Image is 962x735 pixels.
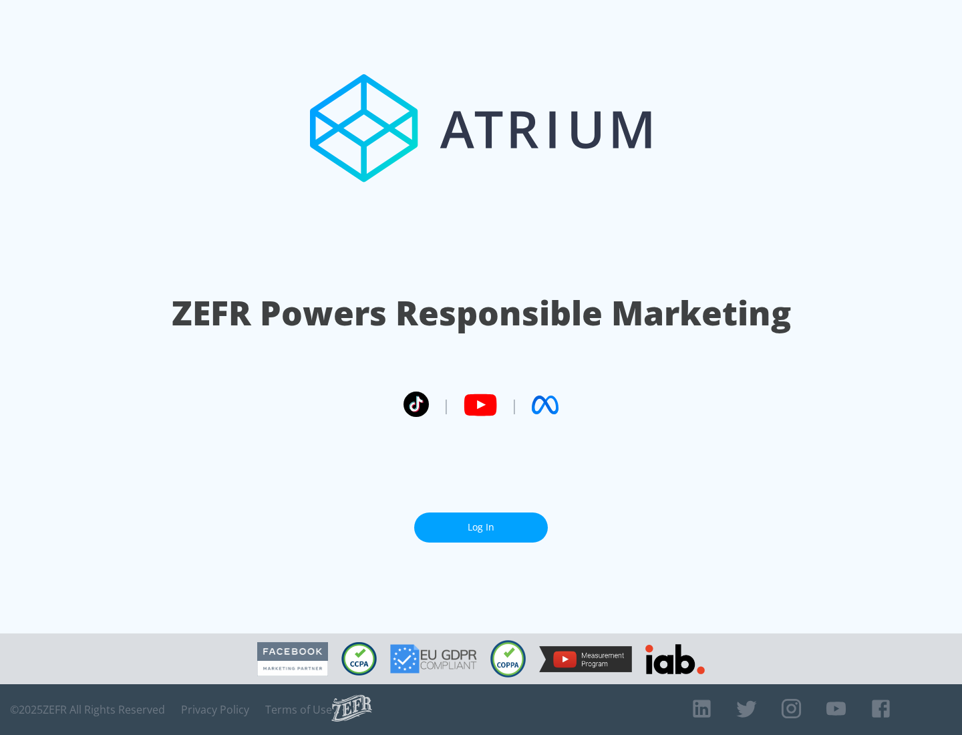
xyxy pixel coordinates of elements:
a: Log In [414,512,548,543]
span: | [510,395,518,415]
span: | [442,395,450,415]
img: Facebook Marketing Partner [257,642,328,676]
a: Privacy Policy [181,703,249,716]
img: GDPR Compliant [390,644,477,674]
img: CCPA Compliant [341,642,377,676]
a: Terms of Use [265,703,332,716]
img: COPPA Compliant [490,640,526,678]
img: IAB [645,644,705,674]
span: © 2025 ZEFR All Rights Reserved [10,703,165,716]
img: YouTube Measurement Program [539,646,632,672]
h1: ZEFR Powers Responsible Marketing [172,290,791,336]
